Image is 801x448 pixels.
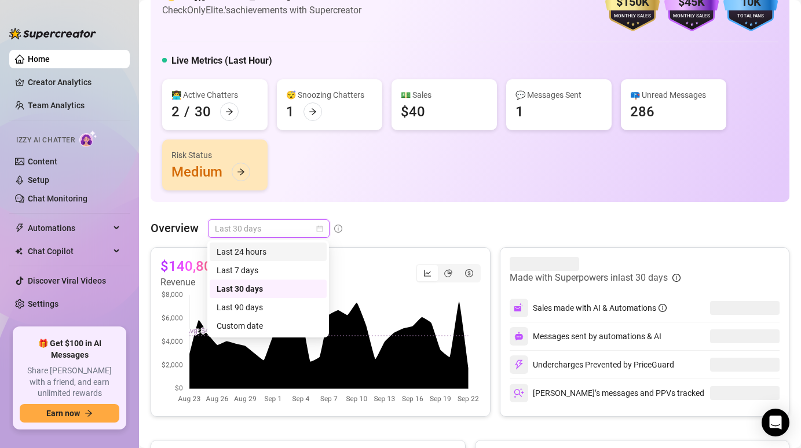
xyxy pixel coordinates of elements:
[237,168,245,176] span: arrow-right
[28,276,106,285] a: Discover Viral Videos
[465,269,473,277] span: dollar-circle
[20,365,119,399] span: Share [PERSON_NAME] with a friend, and earn unlimited rewards
[195,102,211,121] div: 30
[217,245,320,258] div: Last 24 hours
[171,149,258,161] div: Risk Status
[316,225,323,232] span: calendar
[659,304,667,312] span: info-circle
[28,101,85,110] a: Team Analytics
[672,274,681,282] span: info-circle
[401,102,425,121] div: $40
[160,276,243,289] article: Revenue
[225,108,233,116] span: arrow-right
[630,89,717,101] div: 📪 Unread Messages
[217,301,320,314] div: Last 90 days
[423,269,431,277] span: line-chart
[171,54,272,68] h5: Live Metrics (Last Hour)
[514,388,524,398] img: svg%3e
[217,320,320,332] div: Custom date
[217,264,320,277] div: Last 7 days
[605,13,660,20] div: Monthly Sales
[664,13,719,20] div: Monthly Sales
[515,89,602,101] div: 💬 Messages Sent
[444,269,452,277] span: pie-chart
[510,384,704,402] div: [PERSON_NAME]’s messages and PPVs tracked
[286,102,294,121] div: 1
[723,13,778,20] div: Total Fans
[28,219,110,237] span: Automations
[20,404,119,423] button: Earn nowarrow-right
[16,135,75,146] span: Izzy AI Chatter
[20,338,119,361] span: 🎁 Get $100 in AI Messages
[28,73,120,91] a: Creator Analytics
[210,317,327,335] div: Custom date
[309,108,317,116] span: arrow-right
[210,261,327,280] div: Last 7 days
[401,89,488,101] div: 💵 Sales
[28,54,50,64] a: Home
[28,157,57,166] a: Content
[510,355,674,374] div: Undercharges Prevented by PriceGuard
[85,409,93,417] span: arrow-right
[160,257,220,276] article: $140,801
[514,303,524,313] img: svg%3e
[171,102,180,121] div: 2
[514,332,524,341] img: svg%3e
[215,220,323,237] span: Last 30 days
[286,89,373,101] div: 😴 Snoozing Chatters
[533,302,667,314] div: Sales made with AI & Automations
[210,280,327,298] div: Last 30 days
[46,409,80,418] span: Earn now
[15,247,23,255] img: Chat Copilot
[171,89,258,101] div: 👩‍💻 Active Chatters
[762,409,789,436] div: Open Intercom Messenger
[515,102,524,121] div: 1
[510,327,661,346] div: Messages sent by automations & AI
[514,359,524,370] img: svg%3e
[630,102,654,121] div: 286
[28,175,49,185] a: Setup
[416,264,481,282] div: segmented control
[210,298,327,317] div: Last 90 days
[162,3,361,17] article: Check OnlyElite.'s achievements with Supercreator
[9,28,96,39] img: logo-BBDzfeDw.svg
[28,194,87,203] a: Chat Monitoring
[28,299,58,309] a: Settings
[210,243,327,261] div: Last 24 hours
[79,130,97,147] img: AI Chatter
[217,282,320,295] div: Last 30 days
[334,225,342,233] span: info-circle
[15,223,24,233] span: thunderbolt
[151,219,199,237] article: Overview
[28,242,110,260] span: Chat Copilot
[510,271,668,285] article: Made with Superpowers in last 30 days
